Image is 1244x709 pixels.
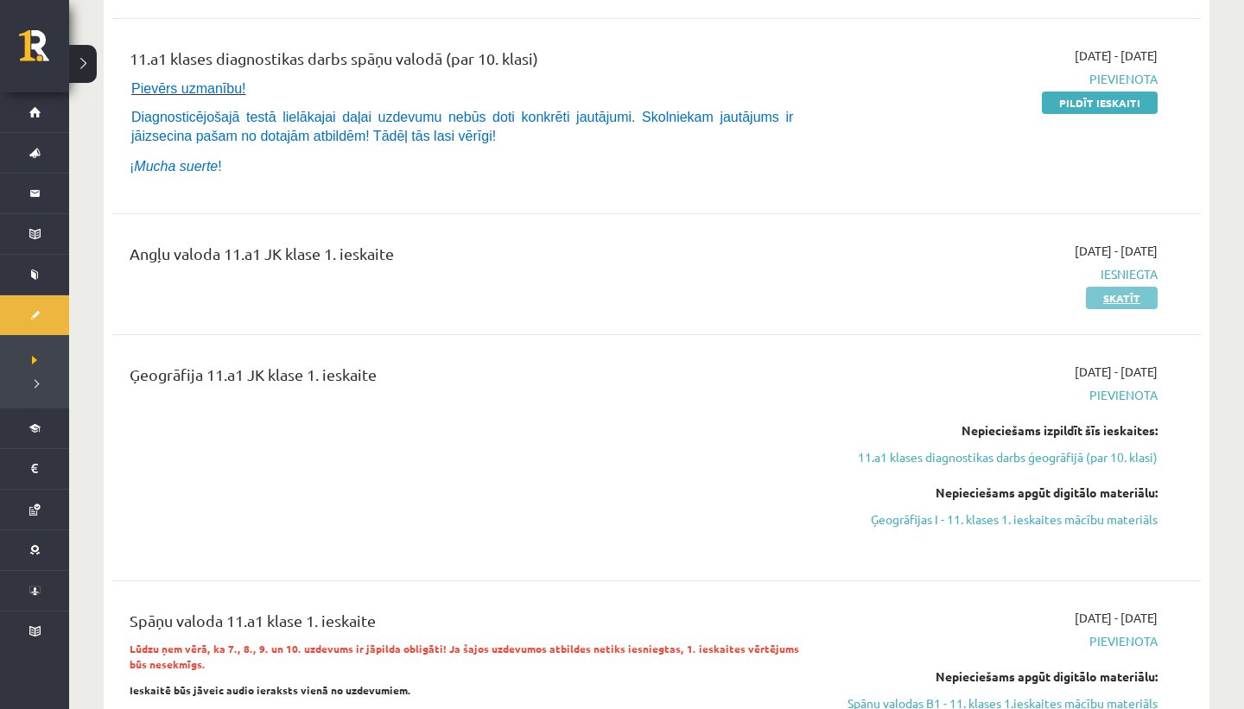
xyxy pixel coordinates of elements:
span: Pievienota [832,632,1158,650]
div: Nepieciešams apgūt digitālo materiālu: [832,484,1158,502]
span: [DATE] - [DATE] [1075,47,1158,65]
span: ¡ ! [130,159,222,174]
span: Pievērs uzmanību! [131,81,246,96]
div: Nepieciešams apgūt digitālo materiālu: [832,668,1158,686]
span: Iesniegta [832,265,1158,283]
span: Pievienota [832,70,1158,88]
div: Ģeogrāfija 11.a1 JK klase 1. ieskaite [130,363,806,395]
a: Ģeogrāfijas I - 11. klases 1. ieskaites mācību materiāls [832,510,1158,529]
span: Pievienota [832,386,1158,404]
a: Skatīt [1086,287,1158,309]
strong: Ieskaitē būs jāveic audio ieraksts vienā no uzdevumiem. [130,683,411,697]
a: Rīgas 1. Tālmācības vidusskola [19,30,69,73]
span: [DATE] - [DATE] [1075,242,1158,260]
span: [DATE] - [DATE] [1075,363,1158,381]
div: Spāņu valoda 11.a1 klase 1. ieskaite [130,609,806,641]
a: Pildīt ieskaiti [1042,92,1158,114]
span: Diagnosticējošajā testā lielākajai daļai uzdevumu nebūs doti konkrēti jautājumi. Skolniekam jautā... [131,110,793,143]
div: Nepieciešams izpildīt šīs ieskaites: [832,421,1158,440]
i: Mucha suerte [134,159,218,174]
strong: Lūdzu ņem vērā, ka 7., 8., 9. un 10. uzdevums ir jāpilda obligāti! Ja šajos uzdevumos atbildes ne... [130,642,799,671]
div: Angļu valoda 11.a1 JK klase 1. ieskaite [130,242,806,274]
span: [DATE] - [DATE] [1075,609,1158,627]
div: 11.a1 klases diagnostikas darbs spāņu valodā (par 10. klasi) [130,47,806,79]
a: 11.a1 klases diagnostikas darbs ģeogrāfijā (par 10. klasi) [832,448,1158,466]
